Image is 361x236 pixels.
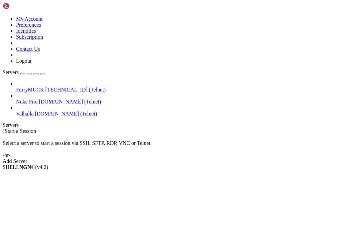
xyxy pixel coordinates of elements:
[16,111,33,116] span: Valhalla
[3,134,358,158] div: Select a server to start a session via SSH, SFTP, RDP, VNC or Telnet. -or-
[45,87,106,92] span: [TECHNICAL_ID] (Telnet)
[16,93,358,105] li: Nuke Fire [DOMAIN_NAME] (Telnet)
[16,105,358,117] li: Valhalla [DOMAIN_NAME] (Telnet)
[16,87,44,92] span: FurryMUCK
[35,111,97,116] span: [DOMAIN_NAME] (Telnet)
[3,128,5,134] span: 
[3,69,45,75] a: Servers
[16,111,358,117] a: Valhalla [DOMAIN_NAME] (Telnet)
[3,3,41,9] img: Shellngn
[39,99,101,104] span: [DOMAIN_NAME] (Telnet)
[35,164,48,170] span: 4.2.0
[16,16,43,22] a: My Account
[16,81,358,93] li: FurryMUCK [TECHNICAL_ID] (Telnet)
[16,99,358,105] a: Nuke Fire [DOMAIN_NAME] (Telnet)
[16,99,37,104] span: Nuke Fire
[3,158,358,164] div: Add Server
[5,128,36,134] span: Start a Session
[16,58,31,64] a: Logout
[16,46,40,52] a: Contact Us
[3,164,48,170] span: SHELL ©
[3,122,358,128] div: Servers
[19,164,31,170] b: NGN
[16,87,358,93] a: FurryMUCK [TECHNICAL_ID] (Telnet)
[16,34,43,40] a: Subscription
[16,28,36,34] a: Identities
[3,69,19,75] span: Servers
[16,22,41,28] a: Preferences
